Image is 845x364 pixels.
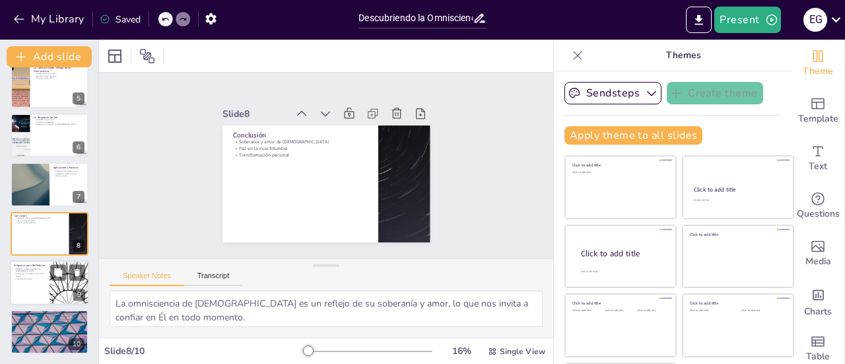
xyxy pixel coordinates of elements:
[240,112,374,149] p: Conclusión
[564,126,702,145] button: Apply theme to all slides
[53,170,84,173] p: Enfrentar dificultades con fe
[690,301,784,306] div: Click to add title
[500,346,545,357] span: Single View
[805,254,831,269] span: Media
[803,8,827,32] div: E G
[572,171,667,174] div: Click to add text
[588,40,778,71] p: Themes
[184,272,243,286] button: Transcript
[806,349,830,364] span: Table
[34,121,84,124] p: Cambio de perspectiva
[73,92,84,104] div: 5
[581,270,664,273] div: Click to add body
[667,82,763,104] button: Create theme
[104,46,125,67] div: Layout
[11,65,88,108] div: 5
[572,163,667,168] div: Click to add title
[34,124,84,126] p: Consuelo en la relación con [DEMOGRAPHIC_DATA]
[14,272,46,277] p: Integrar su omnisciencia en la vida diaria
[637,309,667,312] div: Click to add text
[564,82,661,104] button: Sendsteps
[53,166,84,170] p: Aplicaciones Prácticas
[73,141,84,153] div: 6
[15,213,65,217] p: Conclusión
[236,132,370,166] p: Transformación personal
[690,231,784,237] div: Click to add title
[53,175,84,178] p: Buscar su guía
[7,46,92,67] button: Add slide
[572,309,602,312] div: Click to add text
[792,87,844,135] div: Add ready made slides
[73,191,84,203] div: 7
[34,66,84,73] p: La Creación como Testigo de Su Omnisciencia
[73,289,85,301] div: 9
[803,64,833,79] span: Theme
[686,7,712,33] button: Export to PowerPoint
[358,9,472,28] input: Insert title
[11,114,88,157] div: 6
[693,199,781,202] div: Click to add text
[792,40,844,87] div: Change the overall theme
[15,315,84,322] p: Gracias por acompañarnos en esta exploración de la omnisciencia de [DEMOGRAPHIC_DATA]. Esperamos ...
[50,264,66,280] button: Duplicate Slide
[741,309,783,312] div: Click to add text
[139,48,155,64] span: Position
[238,126,371,161] p: Paz en la incertidumbre
[15,221,65,224] p: Transformación personal
[14,264,46,268] p: Preguntas para Reflexionar
[446,345,477,357] div: 16 %
[34,72,84,75] p: Testimonio de la creación
[11,212,88,256] div: 8
[792,135,844,182] div: Add text boxes
[690,309,731,312] div: Click to add text
[798,112,838,126] span: Template
[792,230,844,277] div: Add images, graphics, shapes or video
[110,272,184,286] button: Speaker Notes
[803,7,827,33] button: E G
[234,87,300,113] div: Slide 8
[69,338,84,350] div: 10
[792,182,844,230] div: Get real-time input from your audience
[34,75,84,77] p: Asombro ante la grandeza
[694,186,782,194] div: Click to add title
[714,7,780,33] button: Present
[605,309,634,312] div: Click to add text
[10,260,89,305] div: 9
[572,301,667,306] div: Click to add title
[581,248,665,260] div: Click to add title
[34,77,84,79] p: Parte de un plan divino
[53,172,84,175] p: Propósito en cada situación
[104,345,306,357] div: Slide 8 / 10
[34,118,84,121] p: Humildad ante lo divino
[804,305,832,319] span: Charts
[11,163,88,206] div: 7
[14,268,46,272] p: Reflexión sobre la relación con [DEMOGRAPHIC_DATA]
[239,120,372,154] p: Soberanía y amor de [DEMOGRAPHIC_DATA]
[73,240,84,252] div: 8
[14,277,46,280] p: Crecimiento en la fe
[15,312,84,316] p: Agradecimientos
[110,291,543,327] textarea: La omnisciencia de [DEMOGRAPHIC_DATA] es un reflejo de su soberanía y amor, lo que nos invita a c...
[69,264,85,280] button: Delete Slide
[100,13,141,26] div: Saved
[15,219,65,222] p: Paz en la incertidumbre
[11,310,88,353] div: 10
[797,207,840,221] span: Questions
[15,217,65,219] p: Soberanía y amor de [DEMOGRAPHIC_DATA]
[809,159,827,174] span: Text
[10,9,90,30] button: My Library
[34,116,84,120] p: La Respuesta de Job
[792,277,844,325] div: Add charts and graphs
